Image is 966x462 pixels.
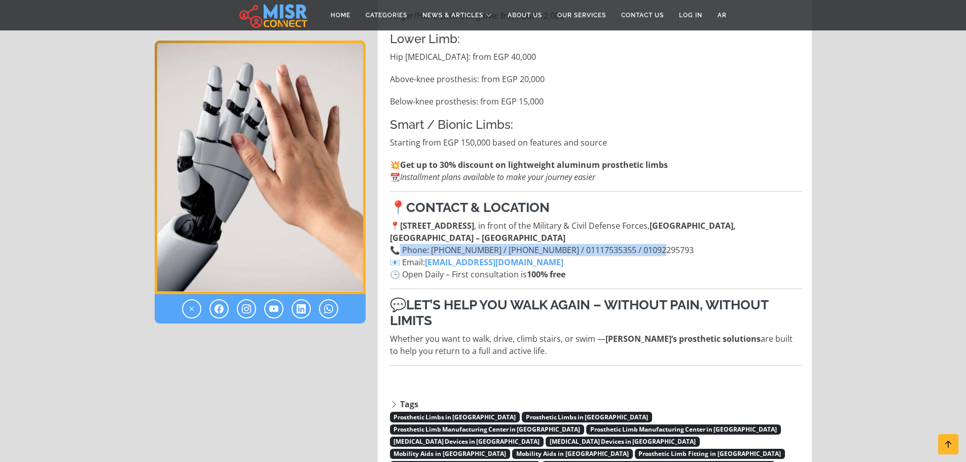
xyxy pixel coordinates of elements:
span: Prosthetic Limbs in [GEOGRAPHIC_DATA] [390,412,520,422]
a: Our Services [550,6,614,25]
a: AR [710,6,734,25]
span: Prosthetic Limbs in [GEOGRAPHIC_DATA] [522,412,652,422]
span: News & Articles [422,11,483,20]
strong: Let’s Help You Walk Again – Without Pain, Without Limits [390,297,768,328]
strong: Get up to 30% discount on lightweight aluminum prosthetic limbs [400,159,668,170]
a: Prosthetic Limb Fitting in [GEOGRAPHIC_DATA] [635,447,785,458]
a: [EMAIL_ADDRESS][DOMAIN_NAME] [425,257,563,268]
p: Whether you want to walk, drive, climb stairs, or swim — are built to help you return to a full a... [390,333,802,357]
span: [MEDICAL_DATA] Devices in [GEOGRAPHIC_DATA] [390,437,544,447]
a: Prosthetic Limb Manufacturing Center in [GEOGRAPHIC_DATA] [390,423,585,434]
a: Log in [671,6,710,25]
h3: 📍 [390,200,802,216]
a: Prosthetic Limbs in [GEOGRAPHIC_DATA] [522,411,652,422]
a: Categories [358,6,415,25]
a: [MEDICAL_DATA] Devices in [GEOGRAPHIC_DATA] [390,435,544,446]
span: Prosthetic Limb Manufacturing Center in [GEOGRAPHIC_DATA] [390,424,585,435]
span: Prosthetic Limb Manufacturing Center in [GEOGRAPHIC_DATA] [586,424,781,435]
a: Prosthetic Limb Manufacturing Center in [GEOGRAPHIC_DATA] [586,423,781,434]
span: Mobility Aids in [GEOGRAPHIC_DATA] [512,449,633,459]
div: 1 / 1 [155,41,366,294]
h3: 💬 [390,297,802,329]
p: Below-knee prosthesis: from EGP 15,000 [390,95,544,108]
h4: Smart / Bionic Limbs: [390,118,802,132]
span: Prosthetic Limb Fitting in [GEOGRAPHIC_DATA] [635,449,785,459]
p: Starting from EGP 150,000 based on features and source [390,136,607,149]
h4: Lower Limb: [390,32,802,47]
em: Installment plans available to make your journey easier [400,171,595,183]
p: Above-knee prosthesis: from EGP 20,000 [390,73,545,85]
strong: [PERSON_NAME]’s prosthetic solutions [605,333,761,344]
a: Home [323,6,358,25]
a: Mobility Aids in [GEOGRAPHIC_DATA] [512,447,633,458]
a: Prosthetic Limbs in [GEOGRAPHIC_DATA] [390,411,520,422]
span: [MEDICAL_DATA] Devices in [GEOGRAPHIC_DATA] [546,437,700,447]
strong: 100% free [527,269,565,280]
p: Hip [MEDICAL_DATA]: from EGP 40,000 [390,51,536,63]
a: Contact Us [614,6,671,25]
a: Mobility Aids in [GEOGRAPHIC_DATA] [390,447,511,458]
strong: Contact & Location [406,200,550,215]
a: About Us [500,6,550,25]
strong: Tags [400,399,418,410]
strong: [GEOGRAPHIC_DATA], [GEOGRAPHIC_DATA] – [GEOGRAPHIC_DATA] [390,220,736,243]
span: Mobility Aids in [GEOGRAPHIC_DATA] [390,449,511,459]
p: 📍 , in front of the Military & Civil Defense Forces, 📞 Phone: [PHONE_NUMBER] / [PHONE_NUMBER] / 0... [390,220,802,280]
a: [MEDICAL_DATA] Devices in [GEOGRAPHIC_DATA] [546,435,700,446]
img: Osteocare for Prosthetics [155,41,366,294]
strong: [STREET_ADDRESS] [400,220,474,231]
p: 💥 📆 [390,159,802,183]
img: main.misr_connect [239,3,307,28]
a: News & Articles [415,6,500,25]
